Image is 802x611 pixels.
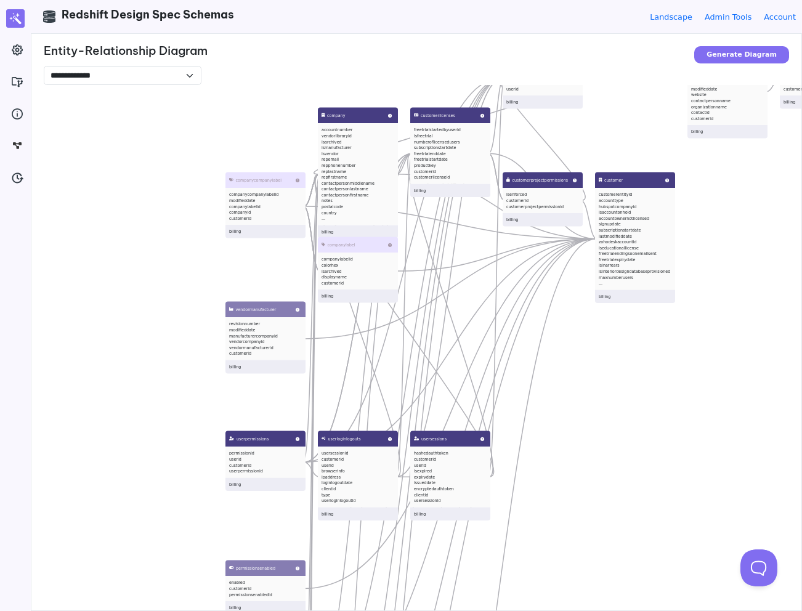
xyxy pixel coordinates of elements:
g: Edge from entity-userpermissions to entity-customer [304,239,597,462]
li: isarchived [322,139,394,145]
li: isaccountonhold [599,209,671,216]
li: displayname [322,274,394,280]
li: hubspotcompanyid [599,203,671,209]
iframe: Toggle Customer Support [740,549,777,586]
span: permissionsenabled [236,565,291,572]
li: manufacturercompanyid [229,333,302,339]
li: modifieddate [229,198,302,204]
li: isinarrears [599,262,671,269]
li: ... [322,216,394,222]
li: revisionnumber [229,321,302,327]
li: customerid [691,115,764,121]
li: userloginlogoutid [322,498,394,504]
g: Edge from entity-usersessions to entity-customerenduser [488,77,504,477]
li: freetrialenddate [414,150,487,156]
li: customerid [506,198,579,204]
li: userid [414,462,487,468]
li: subscriptionstartdate [599,227,671,233]
g: Edge from entity-customerprojectpermissions to entity-customerenduser [500,77,585,200]
li: accounttype [599,198,671,204]
li: permissionid [229,450,302,456]
li: ipaddress [322,474,394,480]
li: notes [322,198,394,204]
div: userpermissionspermissioniduseridcustomeriduserpermissionidbilling [218,424,313,500]
li: clientid [414,492,487,498]
li: freetrialstartedbyuserid [414,127,487,133]
li: customerid [229,350,302,357]
li: lastmodifieddate [599,233,671,239]
li: customerid [229,586,302,592]
li: customerentityid [599,192,671,198]
li: numberoflicensedusers [414,139,487,145]
li: iseducationallicense [599,245,671,251]
li: modifieddate [691,86,764,92]
li: repemail [322,156,394,163]
li: customerid [414,168,487,174]
li: userid [322,462,394,468]
g: Edge from entity-companycompanylabel to entity-customer [304,206,597,239]
li: userid [229,456,302,463]
g: Edge from entity-userloginlogouts to entity-customerlicenses [396,153,412,477]
li: companylabelid [322,256,394,262]
li: contactpersonfirstname [322,192,394,198]
li: browserinfo [322,468,394,474]
div: vendormanufacturerrevisionnumbermodifieddatemanufacturercompanyidvendorcompanyidvendormanufacture... [218,294,313,381]
span: vendormanufacturer [236,307,291,313]
g: Edge from entity-userloginlogouts to entity-company [315,174,400,477]
li: companyid [229,209,302,216]
li: clientid [322,486,394,492]
div: customerlicensesfreetrialstartedbyuseridisfreetrialnumberoflicenseduserssubscriptionstartdatefree... [403,100,498,205]
li: accountownernotlicensed [599,215,671,221]
div: companycompanylabelcompanycompanylabelidmodifieddatecompanylabelidcompanyidcustomeridbilling [218,165,313,246]
li: customerid [322,280,394,286]
li: customerlicenseid [414,174,487,180]
li: customerid [229,462,302,468]
li: permissionsenabledid [229,591,302,597]
li: maxnumberusers [599,274,671,280]
li: postalcode [322,204,394,210]
li: vendormanufacturerid [229,344,302,350]
li: usersessionid [414,498,487,504]
g: Edge from entity-userloginlogouts to entity-customerenduser [396,77,504,477]
g: Edge from entity-permissionsenabled to entity-customer [304,239,597,589]
li: contactpersonname [691,98,764,104]
li: country [322,209,394,216]
img: Magic Data logo [6,9,25,28]
span: userloginlogouts [328,436,383,442]
li: replastname [322,168,394,174]
li: modifieddate [229,327,302,333]
li: loginlogoutdate [322,480,394,486]
footer: billing [687,125,768,139]
li: companylabelid [229,203,302,209]
div: companyaccountnumbervendorlibraryidisarchivedismanufacturerisvendorrepemailrepphonenumberreplastn... [310,100,405,246]
li: issueddate [414,480,487,486]
li: isinteriordesigndatabaseprovisioned [599,269,671,275]
div: usersessionshashedauthtokencustomeriduseridisexpiredexpirydateissueddateencryptedauthtokenclienti... [403,424,498,528]
li: customerid [229,215,302,221]
li: accountnumber [322,127,394,133]
li: hashedauthtoken [414,450,487,456]
li: freetrialexpirydate [599,257,671,263]
li: expirydate [414,474,487,480]
footer: billing [595,290,675,304]
li: contactpersonmiddlename [322,180,394,186]
span: usersessions [421,436,476,442]
li: colorhex [322,262,394,269]
span: companylabel [328,242,383,248]
li: userid [506,86,579,92]
a: Admin Tools [705,11,751,23]
li: encryptedauthtoken [414,486,487,492]
li: freetrialendingsoonemailsent [599,251,671,257]
li: ... [599,280,671,286]
li: vendorlibraryid [322,133,394,139]
li: customerid [322,456,394,463]
li: isarchived [322,268,394,274]
li: type [322,492,394,498]
li: contactid [691,110,764,116]
li: productkey [414,163,487,169]
li: ismanufacturer [322,145,394,151]
li: enabled [229,580,302,586]
div: companylabelcompanylabelidcolorhexisarchiveddisplaynamecustomeridbilling [310,230,405,310]
li: zohodeskaccountid [599,239,671,245]
g: Edge from entity-usersessions to entity-customerlicenses [408,153,493,477]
